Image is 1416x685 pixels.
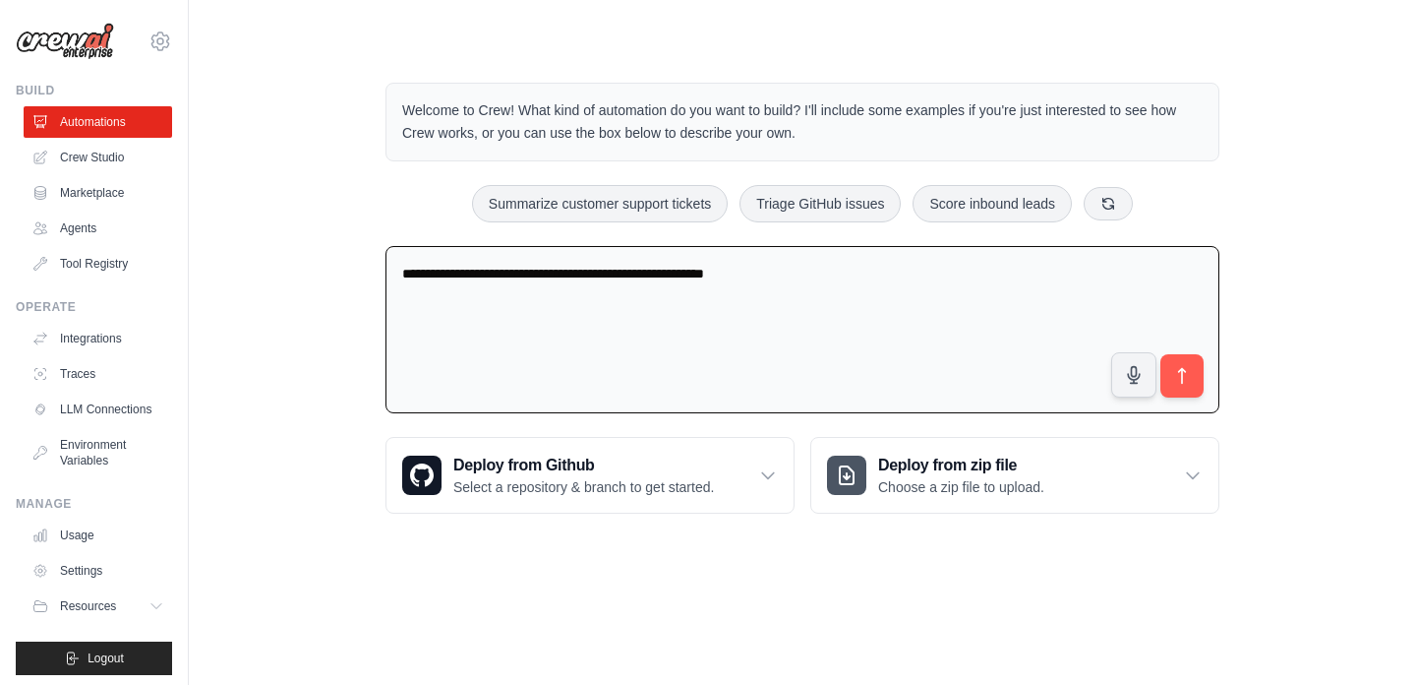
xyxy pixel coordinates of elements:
a: Integrations [24,323,172,354]
p: Choose a zip file to upload. [878,477,1044,497]
div: Operate [16,299,172,315]
a: Environment Variables [24,429,172,476]
a: Traces [24,358,172,390]
p: Select a repository & branch to get started. [453,477,714,497]
button: Resources [24,591,172,622]
h3: Deploy from zip file [878,454,1044,477]
button: Triage GitHub issues [739,185,901,222]
div: Widget de chat [1318,591,1416,685]
div: Build [16,83,172,98]
div: Manage [16,496,172,512]
img: Logo [16,23,114,60]
span: Resources [60,598,116,614]
iframe: Chat Widget [1318,591,1416,685]
h3: Deploy from Github [453,454,714,477]
a: Agents [24,213,172,244]
button: Summarize customer support tickets [472,185,728,222]
a: Crew Studio [24,142,172,173]
a: Automations [24,106,172,138]
a: Tool Registry [24,248,172,280]
a: Settings [24,555,172,587]
p: Welcome to Crew! What kind of automation do you want to build? I'll include some examples if you'... [402,99,1203,145]
button: Logout [16,642,172,675]
a: Marketplace [24,177,172,209]
button: Score inbound leads [913,185,1072,222]
a: Usage [24,520,172,551]
span: Logout [88,651,124,666]
a: LLM Connections [24,394,172,425]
